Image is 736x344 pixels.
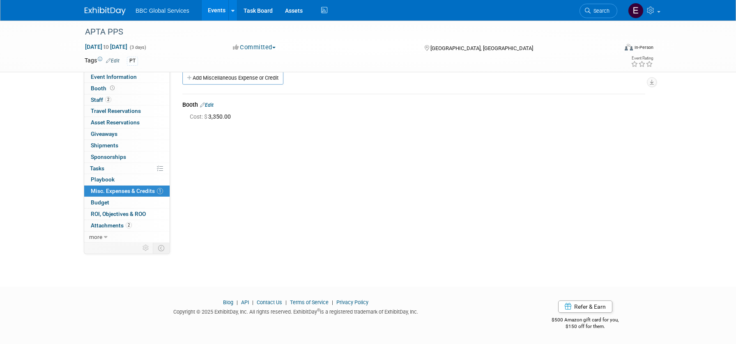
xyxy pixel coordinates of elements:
span: Event Information [91,73,137,80]
span: Shipments [91,142,118,149]
span: | [250,299,255,305]
div: Booth [182,101,645,110]
span: | [283,299,289,305]
div: Event Rating [631,56,653,60]
a: Staff2 [84,94,170,105]
a: API [241,299,249,305]
span: BBC Global Services [136,7,189,14]
span: more [89,234,102,240]
a: Budget [84,197,170,208]
span: | [235,299,240,305]
img: Format-Inperson.png [625,44,633,50]
div: $500 Amazon gift card for you, [519,311,652,330]
span: | [330,299,335,305]
a: Giveaways [84,128,170,140]
span: [GEOGRAPHIC_DATA], [GEOGRAPHIC_DATA] [430,45,533,51]
a: Attachments2 [84,220,170,231]
a: Add Miscellaneous Expense or Credit [182,71,283,85]
span: Budget [91,199,109,206]
span: 2 [126,222,132,228]
a: Edit [200,102,214,108]
div: In-Person [634,44,653,50]
span: Giveaways [91,131,117,137]
span: 1 [157,188,163,194]
a: Privacy Policy [336,299,368,305]
a: Booth [84,83,170,94]
td: Toggle Event Tabs [153,243,170,253]
div: PT [127,57,138,65]
div: Copyright © 2025 ExhibitDay, Inc. All rights reserved. ExhibitDay is a registered trademark of Ex... [85,306,507,316]
a: Sponsorships [84,151,170,163]
span: ROI, Objectives & ROO [91,211,146,217]
td: Personalize Event Tab Strip [139,243,153,253]
a: Blog [223,299,233,305]
td: Tags [85,56,120,66]
a: Travel Reservations [84,105,170,117]
button: Committed [230,43,279,52]
span: Asset Reservations [91,119,140,126]
img: ExhibitDay [85,7,126,15]
div: APTA PPS [82,25,605,39]
span: Playbook [91,176,115,183]
span: Booth not reserved yet [108,85,116,91]
a: Event Information [84,71,170,83]
a: Tasks [84,163,170,174]
a: Contact Us [257,299,282,305]
span: 3,350.00 [190,113,234,120]
a: Playbook [84,174,170,185]
span: 2 [105,96,111,103]
span: Search [591,8,609,14]
span: to [102,44,110,50]
span: Tasks [90,165,104,172]
a: Search [580,4,617,18]
span: [DATE] [DATE] [85,43,128,50]
img: Ethan Denkensohn [628,3,644,18]
a: Asset Reservations [84,117,170,128]
span: Misc. Expenses & Credits [91,188,163,194]
span: Booth [91,85,116,92]
span: (3 days) [129,45,146,50]
span: Attachments [91,222,132,229]
div: Event Format [569,43,653,55]
span: Sponsorships [91,154,126,160]
span: Cost: $ [190,113,208,120]
a: more [84,232,170,243]
span: Staff [91,96,111,103]
a: Refer & Earn [558,300,612,313]
a: ROI, Objectives & ROO [84,209,170,220]
a: Edit [106,58,120,64]
div: $150 off for them. [519,323,652,330]
a: Shipments [84,140,170,151]
span: Travel Reservations [91,108,141,114]
sup: ® [317,308,320,312]
a: Terms of Service [290,299,329,305]
a: Misc. Expenses & Credits1 [84,186,170,197]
